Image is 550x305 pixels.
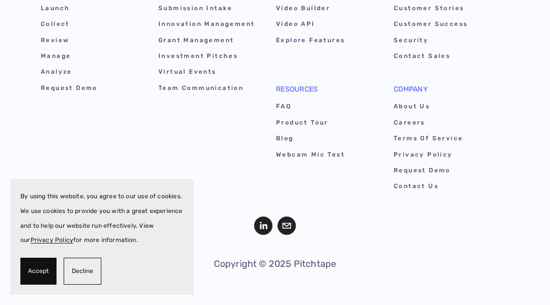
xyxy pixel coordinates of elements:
a: Video API [276,18,373,34]
a: Investment Pitches [158,50,256,66]
button: Accept [20,258,57,285]
a: Virtual Events [158,66,256,81]
a: Customer Success [394,18,491,34]
a: Security [394,34,491,50]
p: By using this website, you agree to our use of cookies. We use cookies to provide you with a grea... [20,189,183,248]
a: Collect [41,18,138,34]
a: Request Demo [41,82,138,98]
a: Team Communication [158,82,256,98]
a: Blog [276,132,373,148]
a: Privacy Policy [31,236,74,243]
span: Accept [28,264,49,279]
a: Privacy Policy [394,148,491,164]
a: Terms of Service [394,132,491,148]
section: Cookie banner [10,179,194,295]
a: Manage [41,50,138,66]
a: Submission Intake [158,2,256,18]
p: Copyright © 2025 Pitchtape [122,257,428,271]
a: About Us [394,100,491,116]
a: Video Builder [276,2,373,18]
a: Product Tour [276,116,373,132]
a: Analyze [41,66,138,81]
a: Innovation Management [158,18,256,34]
button: Decline [64,258,101,285]
a: Contact Us [394,180,491,196]
a: Request Demo [394,164,491,180]
a: Review [41,34,138,50]
span: Decline [72,264,93,279]
div: Resources [276,86,373,100]
a: Contact Sales [394,50,491,66]
a: Customer Stories [394,2,491,18]
a: Grant Management [158,34,256,50]
a: LinkedIn [254,217,272,235]
a: FAQ [276,100,373,116]
a: Launch [41,2,138,18]
div: Company [394,86,491,100]
a: hello@pitchtape.com [278,217,296,235]
a: Explore Features [276,34,373,50]
a: Webcam Mic Test [276,148,373,164]
a: Careers [394,116,491,132]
